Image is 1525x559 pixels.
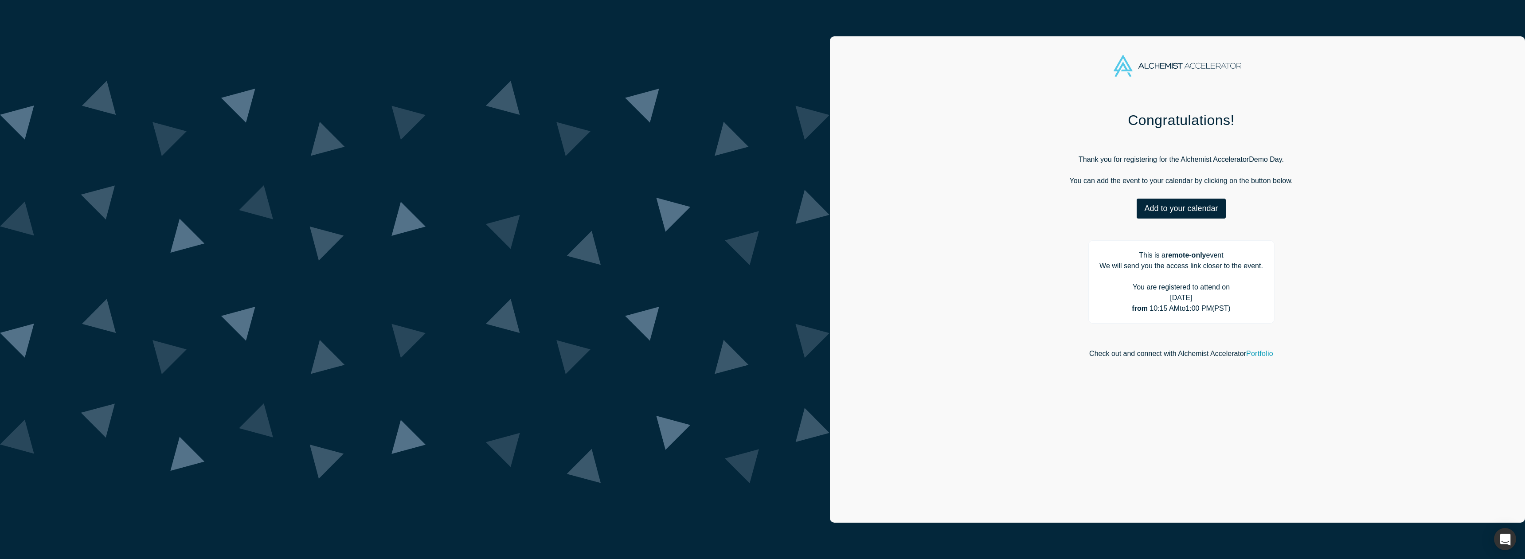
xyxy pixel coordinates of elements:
div: Check out and connect with Alchemist Accelerator [995,336,1368,371]
img: Alchemist Accelerator Logo [1114,55,1241,77]
strong: from [1132,305,1148,312]
a: Portfolio [1246,350,1273,357]
strong: remote-only [1165,251,1206,259]
div: Thank you for registering for the Alchemist Accelerator Demo Day. You can add the event to your c... [995,142,1368,228]
h1: Congratulations! [995,111,1368,129]
button: Add to your calendar [1137,199,1225,219]
p: This is a event We will send you the access link closer to the event. You are registered to atten... [1088,240,1275,324]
